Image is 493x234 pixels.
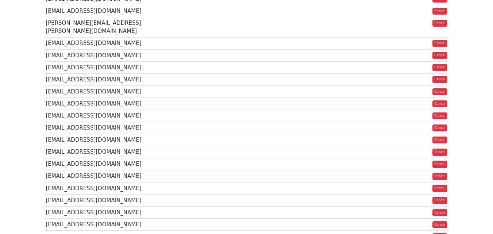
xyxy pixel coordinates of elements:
a: Cancel [432,197,447,204]
a: Cancel [432,161,447,168]
a: Cancel [432,8,447,15]
a: Cancel [432,112,447,120]
a: Cancel [432,20,447,27]
iframe: Chat Widget [457,199,493,234]
td: [EMAIL_ADDRESS][DOMAIN_NAME] [44,170,158,182]
a: Cancel [432,88,447,96]
td: [EMAIL_ADDRESS][DOMAIN_NAME] [44,98,158,110]
a: Cancel [432,137,447,144]
a: Cancel [432,124,447,132]
td: [PERSON_NAME][EMAIL_ADDRESS][PERSON_NAME][DOMAIN_NAME] [44,17,158,38]
td: [EMAIL_ADDRESS][DOMAIN_NAME] [44,110,158,122]
td: [EMAIL_ADDRESS][DOMAIN_NAME] [44,158,158,170]
td: [EMAIL_ADDRESS][DOMAIN_NAME] [44,219,158,231]
a: Cancel [432,40,447,47]
a: Cancel [432,173,447,180]
td: [EMAIL_ADDRESS][DOMAIN_NAME] [44,134,158,146]
a: Cancel [432,100,447,108]
td: [EMAIL_ADDRESS][DOMAIN_NAME] [44,37,158,49]
a: Cancel [432,64,447,71]
td: [EMAIL_ADDRESS][DOMAIN_NAME] [44,73,158,85]
a: Cancel [432,209,447,216]
a: Cancel [432,221,447,229]
td: [EMAIL_ADDRESS][DOMAIN_NAME] [44,194,158,206]
a: Cancel [432,52,447,59]
td: [EMAIL_ADDRESS][DOMAIN_NAME] [44,182,158,194]
td: [EMAIL_ADDRESS][DOMAIN_NAME] [44,122,158,134]
td: [EMAIL_ADDRESS][DOMAIN_NAME] [44,146,158,158]
a: Cancel [432,149,447,156]
td: [EMAIL_ADDRESS][DOMAIN_NAME] [44,86,158,98]
td: [EMAIL_ADDRESS][DOMAIN_NAME] [44,61,158,73]
td: [EMAIL_ADDRESS][DOMAIN_NAME] [44,206,158,218]
td: [EMAIL_ADDRESS][DOMAIN_NAME] [44,5,158,17]
a: Cancel [432,185,447,192]
td: [EMAIL_ADDRESS][DOMAIN_NAME] [44,49,158,61]
a: Cancel [432,76,447,83]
